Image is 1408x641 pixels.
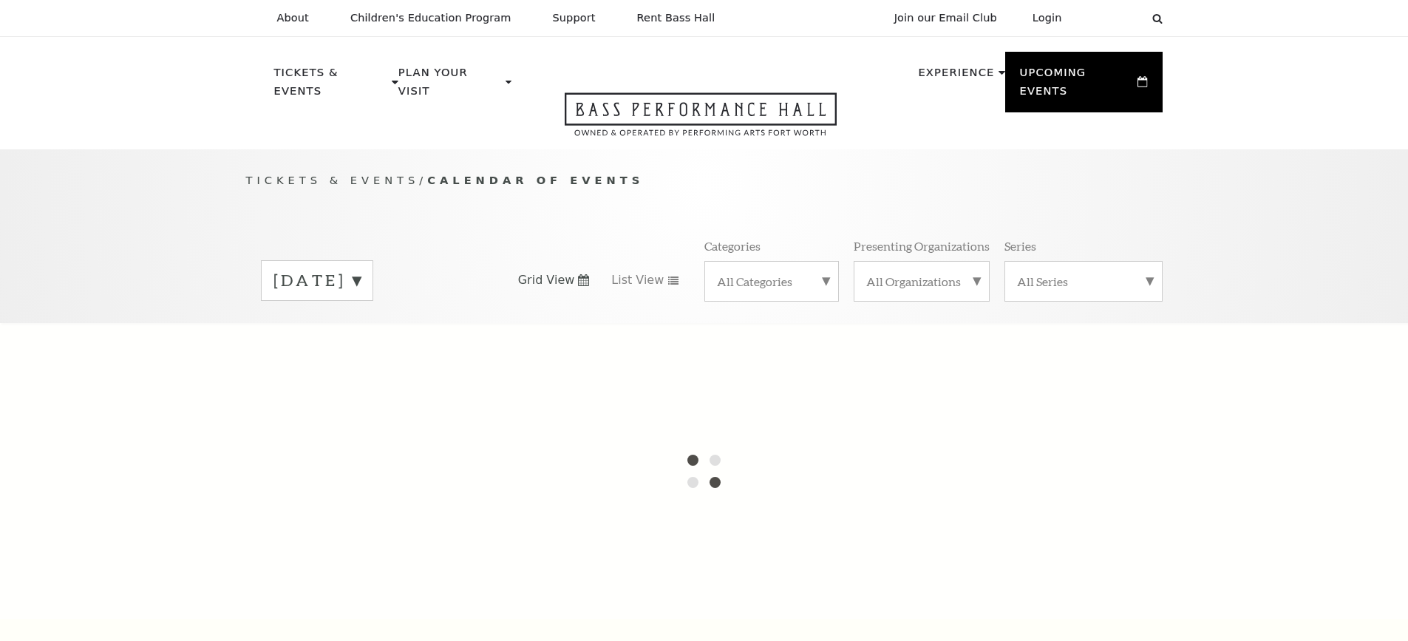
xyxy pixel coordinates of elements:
p: Tickets & Events [274,64,389,109]
span: Tickets & Events [246,174,420,186]
label: All Categories [717,274,826,289]
span: List View [611,272,664,288]
label: [DATE] [273,269,361,292]
p: Experience [918,64,994,90]
p: About [277,12,309,24]
p: Children's Education Program [350,12,511,24]
p: Rent Bass Hall [637,12,715,24]
p: Categories [704,238,761,254]
p: Plan Your Visit [398,64,502,109]
label: All Series [1017,274,1150,289]
p: / [246,172,1163,190]
label: All Organizations [866,274,977,289]
span: Calendar of Events [427,174,644,186]
select: Select: [1086,11,1138,25]
p: Support [553,12,596,24]
p: Series [1004,238,1036,254]
p: Presenting Organizations [854,238,990,254]
p: Upcoming Events [1020,64,1135,109]
span: Grid View [518,272,575,288]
